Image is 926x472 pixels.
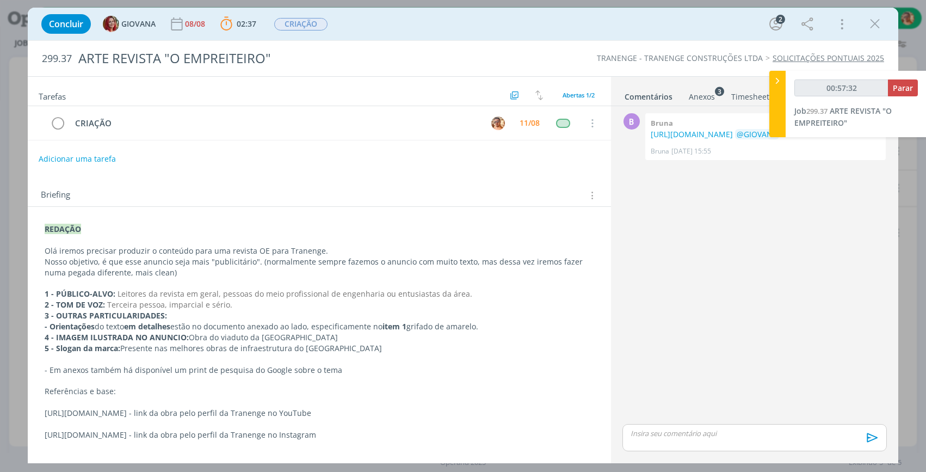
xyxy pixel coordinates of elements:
span: 02:37 [237,19,256,29]
p: Nosso objetivo, é que esse anuncio seja mais "publicitário". (normalmente sempre fazemos o anunci... [45,256,594,278]
p: Referências e base: [45,386,594,397]
span: @GIOVANA [737,129,777,139]
img: G [103,16,119,32]
span: [DATE] 15:55 [671,146,711,156]
a: Timesheet [731,87,770,102]
img: V [491,117,505,130]
p: Obra do viaduto da [GEOGRAPHIC_DATA] [45,332,594,343]
div: ARTE REVISTA "O EMPREITEIRO" [74,45,529,72]
strong: - Orientações [45,321,95,332]
span: Terceira pessoa, imparcial e sério. [107,299,232,310]
span: 299.37 [42,53,72,65]
p: Bruna [651,146,669,156]
span: ARTE REVISTA "O EMPREITEIRO" [794,106,892,128]
strong: 4 - IMAGEM ILUSTRADA NO ANUNCIO: [45,332,189,342]
a: TRANENGE - TRANENGE CONSTRUÇÕES LTDA [597,53,763,63]
strong: REDAÇÃO [45,224,81,234]
p: do texto estão no documento anexado ao lado, especificamente no grifado de amarelo. [45,321,594,332]
sup: 3 [715,87,724,96]
span: Leitores da revista em geral, pessoas do meio profissional de engenharia ou entusiastas da área. [118,289,472,299]
div: dialog [28,8,898,463]
strong: item 1 [382,321,406,332]
button: Parar [888,79,918,96]
p: Presente nas melhores obras de infraestrutura do [GEOGRAPHIC_DATA] [45,343,594,354]
div: B [623,113,640,130]
strong: em detalhes [124,321,170,332]
strong: 3 - OUTRAS PARTICULARIDADES: [45,310,167,321]
button: Concluir [41,14,91,34]
strong: 2 - TOM DE VOZ: [45,299,105,310]
button: GGIOVANA [103,16,156,32]
p: [URL][DOMAIN_NAME] - link da obra pelo perfil da Tranenge no Instagram [45,430,594,440]
button: V [490,115,506,131]
button: 2 [767,15,785,33]
div: 2 [776,15,785,24]
span: Briefing [41,188,70,203]
b: Bruna [651,118,673,128]
button: CRIAÇÃO [274,17,328,31]
span: 299.37 [806,106,828,116]
span: CRIAÇÃO [274,18,328,30]
strong: 5 - Slogan da marca: [45,343,120,353]
span: Parar [893,83,913,93]
span: Concluir [49,20,83,28]
a: SOLICITAÇÕES PONTUAIS 2025 [773,53,884,63]
a: [URL][DOMAIN_NAME] [651,129,733,139]
button: Adicionar uma tarefa [38,149,116,169]
p: [URL][DOMAIN_NAME] - link da obra pelo perfil da Tranenge no YouTube [45,408,594,419]
a: Comentários [624,87,673,102]
a: Job299.37ARTE REVISTA "O EMPREITEIRO" [794,106,892,128]
strong: 1 - PÚBLICO-ALVO: [45,289,115,299]
div: 08/08 [185,20,207,28]
div: CRIAÇÃO [70,117,481,130]
button: 02:37 [218,15,259,33]
div: Anexos [689,91,715,102]
div: 11/08 [520,119,540,127]
span: - Em anexos também há disponível um print de pesquisa do Google sobre o tema [45,365,342,375]
span: GIOVANA [121,20,156,28]
img: arrow-down-up.svg [535,90,543,100]
span: Abertas 1/2 [563,91,595,99]
p: Olá iremos precisar produzir o conteúdo para uma revista OE para Tranenge. [45,246,594,256]
span: Tarefas [39,89,66,102]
